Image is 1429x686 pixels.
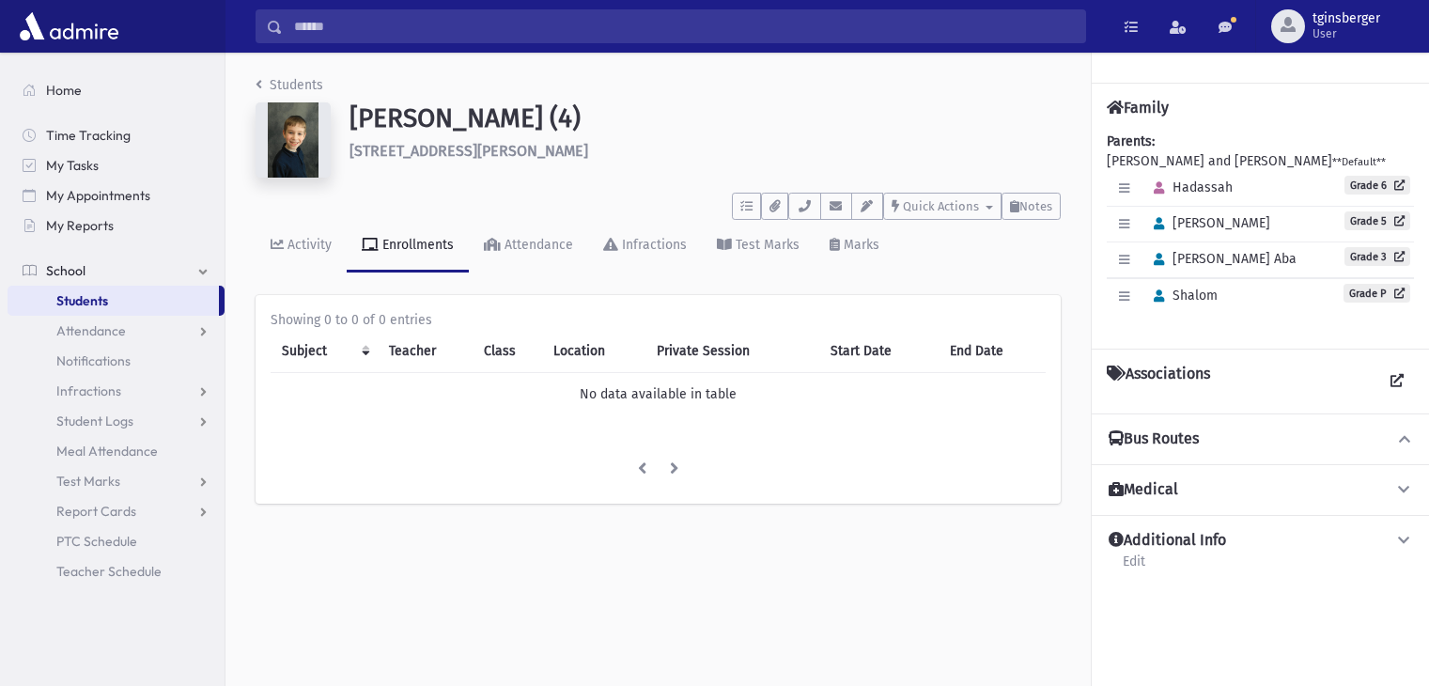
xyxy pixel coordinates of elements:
button: Medical [1107,480,1414,500]
div: Infractions [618,237,687,253]
span: My Appointments [46,187,150,204]
a: Home [8,75,225,105]
span: My Reports [46,217,114,234]
div: Enrollments [379,237,454,253]
a: My Reports [8,210,225,241]
th: Subject [271,330,378,373]
h6: [STREET_ADDRESS][PERSON_NAME] [349,142,1061,160]
th: Teacher [378,330,473,373]
div: Activity [284,237,332,253]
h4: Bus Routes [1109,429,1199,449]
a: Time Tracking [8,120,225,150]
span: Quick Actions [903,199,979,213]
h4: Family [1107,99,1169,117]
td: No data available in table [271,373,1046,416]
a: Test Marks [702,220,815,273]
div: Test Marks [732,237,800,253]
span: My Tasks [46,157,99,174]
a: Grade 5 [1344,211,1410,230]
span: Attendance [56,322,126,339]
a: Grade P [1344,284,1410,303]
a: Students [256,77,323,93]
a: View all Associations [1380,365,1414,398]
span: Home [46,82,82,99]
span: Meal Attendance [56,443,158,460]
img: AdmirePro [15,8,123,45]
span: Infractions [56,382,121,399]
a: Students [8,286,219,316]
a: Marks [815,220,894,273]
span: Report Cards [56,503,136,520]
span: Test Marks [56,473,120,490]
nav: breadcrumb [256,75,323,102]
button: Notes [1002,193,1061,220]
button: Bus Routes [1107,429,1414,449]
a: My Tasks [8,150,225,180]
a: Notifications [8,346,225,376]
input: Search [283,9,1085,43]
a: Activity [256,220,347,273]
a: Grade 6 [1344,176,1410,195]
span: [PERSON_NAME] Aba [1145,251,1297,267]
a: Test Marks [8,466,225,496]
span: Notifications [56,352,131,369]
span: Teacher Schedule [56,563,162,580]
div: Showing 0 to 0 of 0 entries [271,310,1046,330]
h1: [PERSON_NAME] (4) [349,102,1061,134]
th: Class [473,330,542,373]
div: Marks [840,237,879,253]
a: Attendance [469,220,588,273]
a: Meal Attendance [8,436,225,466]
th: Private Session [645,330,819,373]
th: Start Date [819,330,939,373]
span: Notes [1019,199,1052,213]
span: PTC Schedule [56,533,137,550]
a: Grade 3 [1344,247,1410,266]
th: Location [542,330,645,373]
span: Shalom [1145,288,1218,304]
div: [PERSON_NAME] and [PERSON_NAME] [1107,132,1414,334]
a: Attendance [8,316,225,346]
a: Enrollments [347,220,469,273]
a: Edit [1122,551,1146,585]
button: Additional Info [1107,531,1414,551]
th: End Date [939,330,1046,373]
button: Quick Actions [883,193,1002,220]
a: My Appointments [8,180,225,210]
a: Infractions [588,220,702,273]
span: Students [56,292,108,309]
a: Teacher Schedule [8,556,225,586]
span: School [46,262,85,279]
h4: Additional Info [1109,531,1226,551]
span: Time Tracking [46,127,131,144]
span: User [1313,26,1380,41]
h4: Medical [1109,480,1178,500]
span: [PERSON_NAME] [1145,215,1270,231]
a: Student Logs [8,406,225,436]
span: Student Logs [56,413,133,429]
h4: Associations [1107,365,1210,398]
span: Hadassah [1145,179,1233,195]
a: Infractions [8,376,225,406]
a: School [8,256,225,286]
a: Report Cards [8,496,225,526]
div: Attendance [501,237,573,253]
b: Parents: [1107,133,1155,149]
a: PTC Schedule [8,526,225,556]
span: tginsberger [1313,11,1380,26]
